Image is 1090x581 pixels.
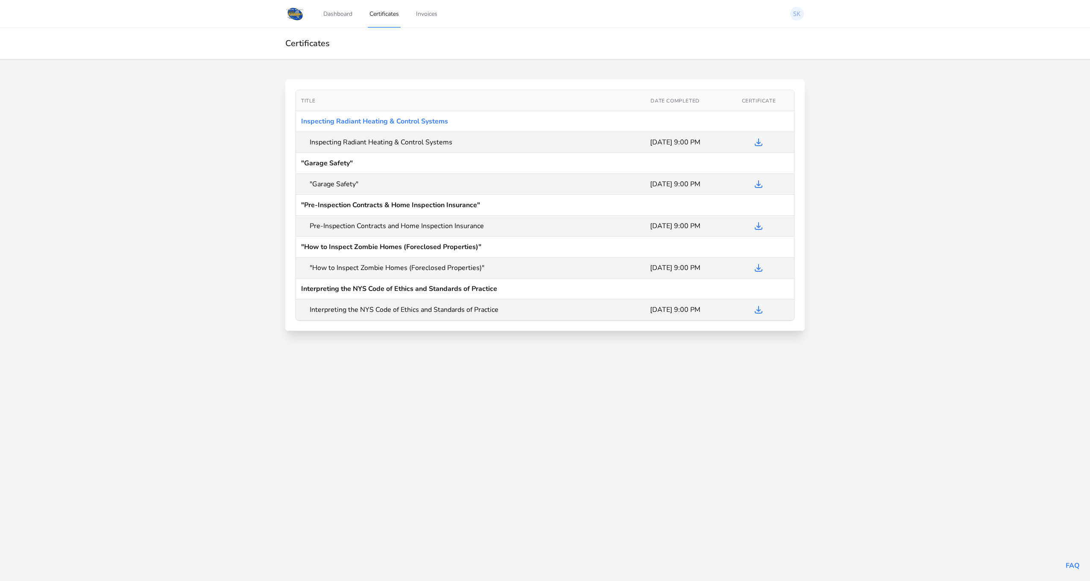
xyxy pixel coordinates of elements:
td: Interpreting the NYS Code of Ethics and Standards of Practice [296,299,627,320]
td: "Garage Safety" [296,153,794,174]
td: [DATE] 9:00 PM [627,216,724,237]
td: "How to Inspect Zombie Homes (Foreclosed Properties)" [296,258,627,279]
span: Date Completed [650,97,699,104]
td: Pre-Inspection Contracts and Home Inspection Insurance [296,216,627,237]
td: Inspecting Radiant Heating & Control Systems [296,132,627,153]
img: Logo [285,6,305,21]
td: "Garage Safety" [296,174,627,195]
td: [DATE] 9:00 PM [627,132,724,153]
a: Inspecting Radiant Heating & Control Systems [301,117,448,126]
td: [DATE] 9:00 PM [627,258,724,279]
td: "Pre-Inspection Contracts & Home Inspection Insurance" [296,195,794,216]
span: Certificate [742,97,776,104]
h2: Certificates [285,38,805,49]
td: "How to Inspect Zombie Homes (Foreclosed Properties)" [296,237,794,258]
a: FAQ [1066,561,1080,570]
td: [DATE] 9:00 PM [627,174,724,195]
td: Interpreting the NYS Code of Ethics and Standards of Practice [296,279,794,299]
td: [DATE] 9:00 PM [627,299,724,320]
img: Steven Kovacs [790,7,804,21]
span: Title [301,97,316,104]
